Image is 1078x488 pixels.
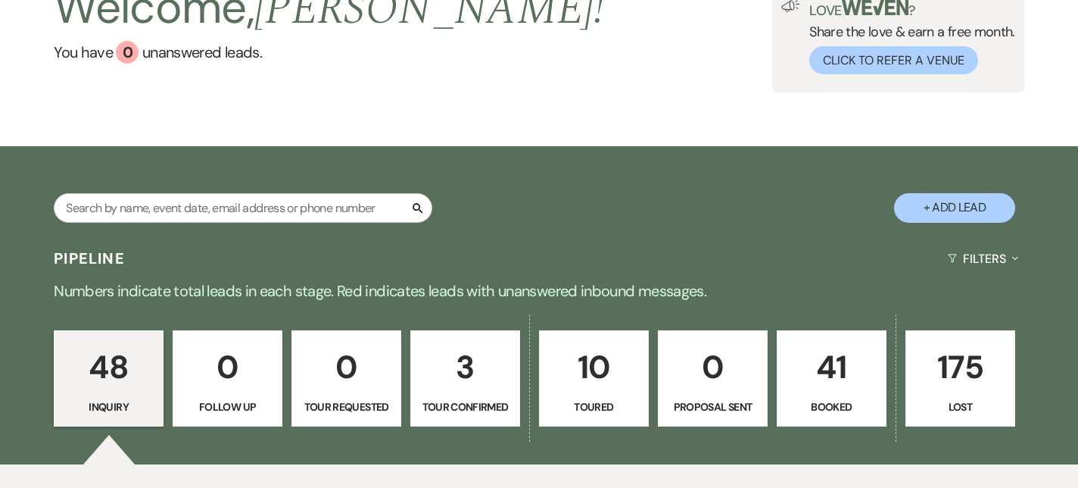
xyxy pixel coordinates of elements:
a: You have 0 unanswered leads. [54,41,604,64]
button: + Add Lead [894,193,1015,223]
p: 0 [182,342,273,393]
a: 175Lost [905,330,1015,427]
a: 48Inquiry [54,330,164,427]
input: Search by name, event date, email address or phone number [54,193,432,223]
p: Tour Requested [301,399,391,415]
div: 0 [116,41,139,64]
a: 0Follow Up [173,330,282,427]
button: Click to Refer a Venue [809,46,978,74]
a: 10Toured [539,330,649,427]
a: 0Tour Requested [291,330,401,427]
a: 3Tour Confirmed [410,330,520,427]
p: Tour Confirmed [420,399,510,415]
p: 0 [301,342,391,393]
p: 0 [668,342,758,393]
p: Lost [915,399,1005,415]
p: Booked [787,399,877,415]
p: 175 [915,342,1005,393]
p: 48 [64,342,154,393]
p: Follow Up [182,399,273,415]
p: Proposal Sent [668,399,758,415]
p: 41 [787,342,877,393]
p: Toured [549,399,639,415]
h3: Pipeline [54,248,125,269]
a: 0Proposal Sent [658,330,768,427]
button: Filters [942,239,1024,279]
a: 41Booked [777,330,886,427]
p: 3 [420,342,510,393]
p: Inquiry [64,399,154,415]
p: 10 [549,342,639,393]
